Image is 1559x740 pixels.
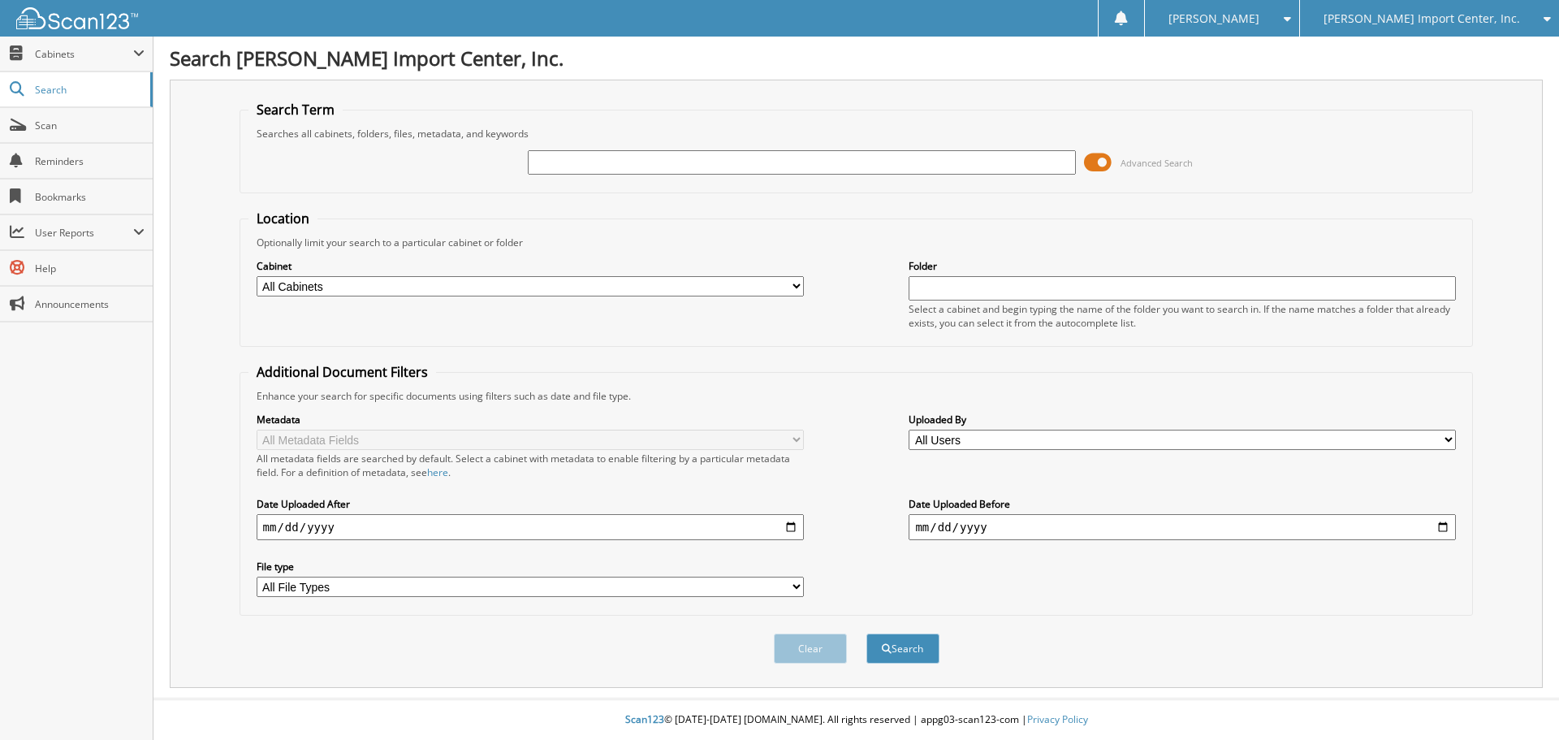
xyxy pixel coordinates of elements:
button: Clear [774,634,847,664]
label: Uploaded By [909,413,1456,426]
iframe: Chat Widget [1478,662,1559,740]
input: end [909,514,1456,540]
span: Announcements [35,297,145,311]
span: Scan123 [625,712,664,726]
div: Enhance your search for specific documents using filters such as date and file type. [248,389,1465,403]
h1: Search [PERSON_NAME] Import Center, Inc. [170,45,1543,71]
div: All metadata fields are searched by default. Select a cabinet with metadata to enable filtering b... [257,452,804,479]
span: [PERSON_NAME] Import Center, Inc. [1324,14,1520,24]
label: Folder [909,259,1456,273]
legend: Location [248,210,317,227]
label: Date Uploaded After [257,497,804,511]
span: User Reports [35,226,133,240]
a: Privacy Policy [1027,712,1088,726]
a: here [427,465,448,479]
img: scan123-logo-white.svg [16,7,138,29]
label: File type [257,560,804,573]
input: start [257,514,804,540]
span: Reminders [35,154,145,168]
div: Searches all cabinets, folders, files, metadata, and keywords [248,127,1465,141]
div: Optionally limit your search to a particular cabinet or folder [248,236,1465,249]
label: Date Uploaded Before [909,497,1456,511]
span: Advanced Search [1121,157,1193,169]
legend: Additional Document Filters [248,363,436,381]
span: [PERSON_NAME] [1168,14,1259,24]
span: Cabinets [35,47,133,61]
span: Search [35,83,142,97]
span: Help [35,262,145,275]
button: Search [866,634,939,664]
label: Cabinet [257,259,804,273]
label: Metadata [257,413,804,426]
span: Bookmarks [35,190,145,204]
div: Select a cabinet and begin typing the name of the folder you want to search in. If the name match... [909,302,1456,330]
legend: Search Term [248,101,343,119]
div: © [DATE]-[DATE] [DOMAIN_NAME]. All rights reserved | appg03-scan123-com | [153,700,1559,740]
span: Scan [35,119,145,132]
